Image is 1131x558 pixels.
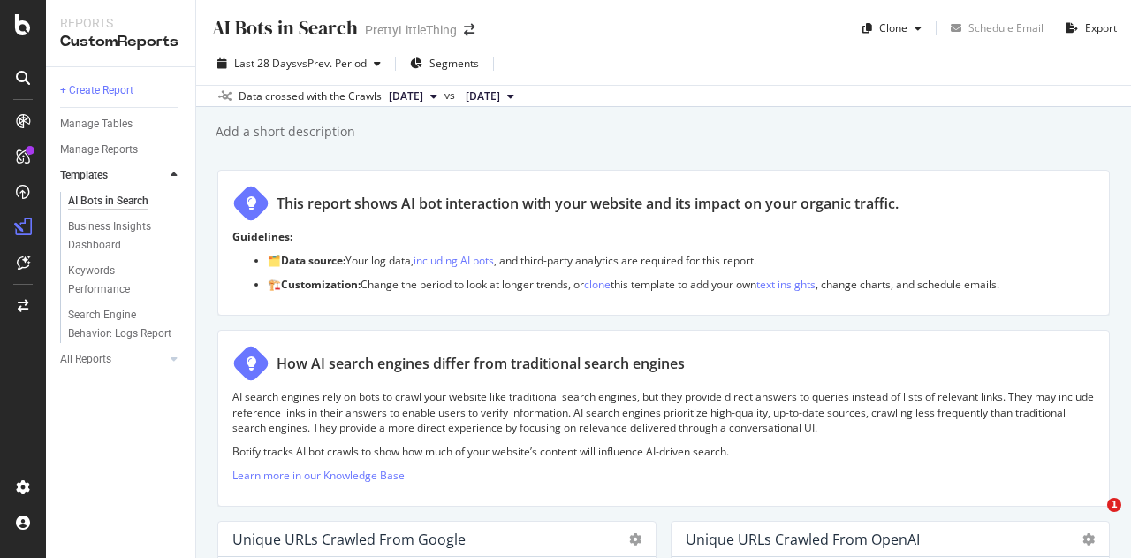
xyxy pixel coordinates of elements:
[297,56,367,71] span: vs Prev. Period
[60,115,183,134] a: Manage Tables
[281,253,345,268] strong: Data source:
[968,20,1044,35] div: Schedule Email
[60,141,138,159] div: Manage Reports
[1059,14,1117,42] button: Export
[214,123,355,141] div: Add a short description
[68,192,183,210] a: AI Bots in Search
[281,277,361,292] strong: Customization:
[60,141,183,159] a: Manage Reports
[944,14,1044,42] button: Schedule Email
[277,354,685,374] div: How AI search engines differ from traditional search engines
[68,192,148,210] div: AI Bots in Search
[232,389,1095,434] p: AI search engines rely on bots to crawl your website like traditional search engines, but they pr...
[210,50,388,78] button: Last 28 DaysvsPrev. Period
[60,166,108,185] div: Templates
[234,56,297,71] span: Last 28 Days
[414,253,494,268] a: including AI bots
[1071,498,1113,540] iframe: Intercom live chat
[217,170,1110,316] div: This report shows AI bot interaction with your website and its impact on your organic traffic.Gui...
[1085,20,1117,35] div: Export
[429,56,479,71] span: Segments
[68,262,167,299] div: Keywords Performance
[68,306,183,343] a: Search Engine Behavior: Logs Report
[382,86,444,107] button: [DATE]
[60,115,133,134] div: Manage Tables
[60,350,165,369] a: All Reports
[68,218,183,255] a: Business Insights Dashboard
[464,24,474,36] div: arrow-right-arrow-left
[232,468,405,483] a: Learn more in our Knowledge Base
[60,350,111,369] div: All Reports
[60,81,183,100] a: + Create Report
[239,88,382,104] div: Data crossed with the Crawls
[232,229,292,244] strong: Guidelines:
[444,88,459,103] span: vs
[756,277,816,292] a: text insights
[60,166,165,185] a: Templates
[60,14,181,32] div: Reports
[68,262,183,299] a: Keywords Performance
[1107,498,1121,512] span: 1
[217,330,1110,507] div: How AI search engines differ from traditional search enginesAI search engines rely on bots to cra...
[68,218,170,255] div: Business Insights Dashboard
[268,277,1095,292] p: 🏗️ Change the period to look at longer trends, or this template to add your own , change charts, ...
[60,32,181,52] div: CustomReports
[403,50,486,78] button: Segments
[686,531,920,548] div: Unique URLs Crawled from OpenAI
[459,86,521,107] button: [DATE]
[584,277,611,292] a: clone
[268,253,1095,268] p: 🗂️ Your log data, , and third-party analytics are required for this report.
[389,88,423,104] span: 2025 Sep. 12th
[60,81,133,100] div: + Create Report
[277,194,899,214] div: This report shows AI bot interaction with your website and its impact on your organic traffic.
[855,14,929,42] button: Clone
[365,21,457,39] div: PrettyLittleThing
[466,88,500,104] span: 2025 Aug. 15th
[879,20,907,35] div: Clone
[210,14,358,42] div: AI Bots in Search
[232,531,466,548] div: Unique URLs Crawled from Google
[68,306,172,343] div: Search Engine Behavior: Logs Report
[232,444,1095,459] p: Botify tracks AI bot crawls to show how much of your website’s content will influence AI-driven s...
